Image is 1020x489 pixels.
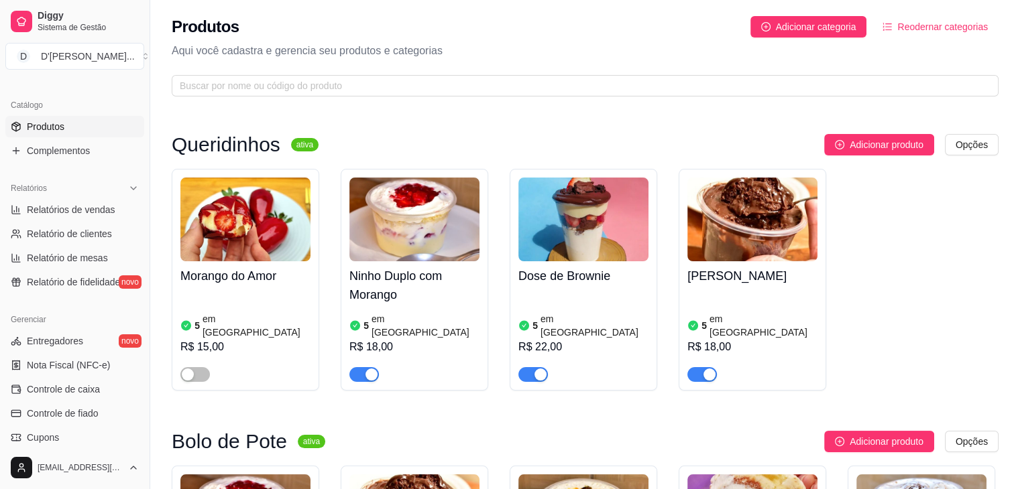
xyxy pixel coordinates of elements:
button: Opções [945,431,999,452]
a: Entregadoresnovo [5,330,144,352]
a: Cupons [5,427,144,448]
a: Relatório de fidelidadenovo [5,271,144,293]
button: Adicionar produto [824,431,934,452]
h3: Queridinhos [172,137,280,153]
p: Aqui você cadastra e gerencia seu produtos e categorias [172,43,999,59]
a: Nota Fiscal (NFC-e) [5,354,144,376]
div: Gerenciar [5,309,144,330]
h3: Bolo de Pote [172,433,287,449]
article: em [GEOGRAPHIC_DATA] [710,312,817,339]
span: Entregadores [27,334,83,348]
article: 5 [701,319,707,332]
sup: ativa [291,138,319,151]
article: 5 [532,319,538,332]
span: Adicionar produto [850,434,923,449]
span: D [17,50,30,63]
span: Cupons [27,431,59,444]
article: em [GEOGRAPHIC_DATA] [203,312,310,339]
span: Relatório de fidelidade [27,275,120,289]
div: Catálogo [5,94,144,116]
a: Relatórios de vendas [5,199,144,220]
span: Reodernar categorias [897,19,988,34]
img: product-image [180,178,310,261]
a: Produtos [5,116,144,137]
button: Adicionar produto [824,134,934,155]
img: product-image [349,178,479,261]
h4: Dose de Brownie [518,267,648,285]
img: product-image [518,178,648,261]
button: Reodernar categorias [872,16,999,38]
span: Adicionar produto [850,137,923,152]
button: Opções [945,134,999,155]
h2: Produtos [172,16,239,38]
a: Controle de fiado [5,403,144,424]
span: Controle de caixa [27,382,100,396]
span: Adicionar categoria [776,19,856,34]
span: plus-circle [761,22,771,31]
span: Relatórios de vendas [27,203,115,216]
div: R$ 18,00 [687,339,817,355]
article: 5 [194,319,200,332]
h4: Morango do Amor [180,267,310,285]
div: R$ 22,00 [518,339,648,355]
span: Relatório de clientes [27,227,112,240]
span: [EMAIL_ADDRESS][DOMAIN_NAME] [38,462,123,473]
span: Relatório de mesas [27,251,108,265]
input: Buscar por nome ou código do produto [180,78,980,93]
h4: [PERSON_NAME] [687,267,817,285]
span: Opções [956,434,988,449]
span: Complementos [27,144,90,157]
span: Relatórios [11,183,47,194]
div: D'[PERSON_NAME] ... [41,50,135,63]
article: em [GEOGRAPHIC_DATA] [541,312,648,339]
article: em [GEOGRAPHIC_DATA] [372,312,479,339]
sup: ativa [298,435,325,448]
a: Relatório de mesas [5,247,144,269]
a: Controle de caixa [5,378,144,400]
span: plus-circle [835,140,844,149]
span: ordered-list [883,22,892,31]
span: Sistema de Gestão [38,22,139,33]
span: Controle de fiado [27,407,99,420]
h4: Ninho Duplo com Morango [349,267,479,304]
img: product-image [687,178,817,261]
a: Complementos [5,140,144,161]
button: Adicionar categoria [750,16,867,38]
span: Opções [956,137,988,152]
a: DiggySistema de Gestão [5,5,144,38]
span: Produtos [27,120,64,133]
a: Relatório de clientes [5,223,144,244]
span: plus-circle [835,437,844,446]
button: Select a team [5,43,144,70]
article: 5 [363,319,369,332]
span: Diggy [38,10,139,22]
div: R$ 15,00 [180,339,310,355]
div: R$ 18,00 [349,339,479,355]
span: Nota Fiscal (NFC-e) [27,358,110,372]
button: [EMAIL_ADDRESS][DOMAIN_NAME] [5,451,144,484]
